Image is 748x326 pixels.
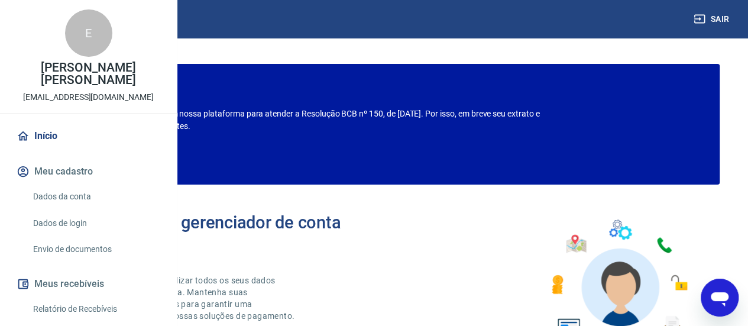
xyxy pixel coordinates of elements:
[52,213,374,251] h2: Bem-vindo(a) ao gerenciador de conta Vindi
[9,62,167,86] p: [PERSON_NAME] [PERSON_NAME]
[14,123,163,149] a: Início
[46,108,571,133] p: Estamos realizando adequações em nossa plataforma para atender a Resolução BCB nº 150, de [DATE]....
[14,159,163,185] button: Meu cadastro
[28,211,163,235] a: Dados de login
[23,91,154,104] p: [EMAIL_ADDRESS][DOMAIN_NAME]
[701,279,739,317] iframe: Botão para abrir a janela de mensagens
[14,271,163,297] button: Meus recebíveis
[691,8,734,30] button: Sair
[65,9,112,57] div: E
[28,297,163,321] a: Relatório de Recebíveis
[28,185,163,209] a: Dados da conta
[28,237,163,262] a: Envio de documentos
